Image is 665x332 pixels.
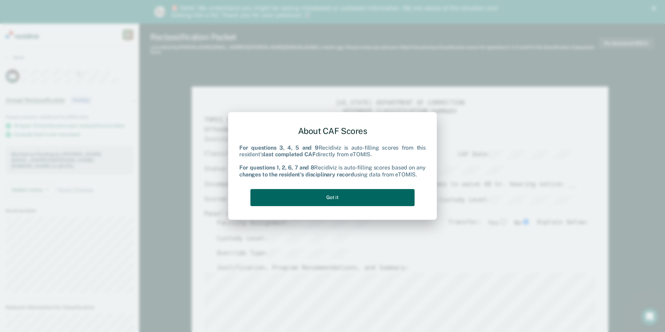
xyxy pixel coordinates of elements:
button: Got it [250,189,415,206]
b: For questions 1, 2, 6, 7 and 8 [239,165,314,171]
div: Recidiviz is auto-filling scores from this resident's directly from eTOMIS. Recidiviz is auto-fil... [239,144,426,178]
div: About CAF Scores [239,120,426,142]
div: 🚨 Hello! We understand you might be seeing mislabeled or outdated information. We are aware of th... [171,5,499,19]
img: Profile image for Kim [154,6,166,17]
b: last completed CAF [264,151,315,158]
div: Close [652,6,659,10]
b: For questions 3, 4, 5 and 9 [239,144,319,151]
b: changes to the resident's disciplinary record [239,171,354,178]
